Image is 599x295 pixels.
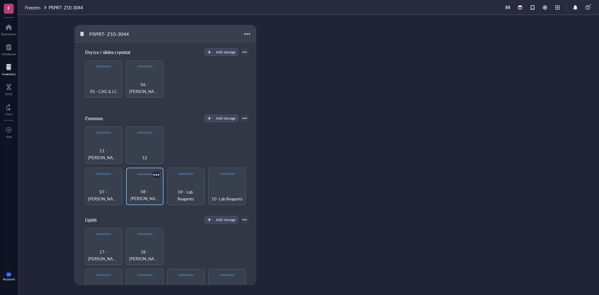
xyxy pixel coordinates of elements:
[88,248,119,262] span: 17 - [PERSON_NAME] et [PERSON_NAME]
[7,4,10,12] span: F
[204,115,238,122] button: Add storage
[25,4,47,11] a: Freezers
[216,49,236,55] div: Add storage
[1,32,17,36] div: Dashboard
[5,82,12,96] a: DNA
[129,81,161,95] span: 06 - [PERSON_NAME]
[90,88,117,95] span: 05 - CAG & LC
[170,189,202,202] span: 09 - Lab Reagents
[82,215,120,224] div: Lipids
[204,48,238,56] button: Add storage
[82,48,133,57] div: Dry ice / slides cryostat
[142,154,147,161] span: 12
[5,92,12,96] div: DNA
[2,42,16,56] a: Notebook
[88,147,119,161] span: 11 - [PERSON_NAME]
[129,248,161,262] span: 18 - [PERSON_NAME]
[216,116,236,121] div: Add storage
[216,217,236,223] div: Add storage
[6,135,12,139] div: Add
[25,4,41,11] span: Freezers
[2,72,16,76] div: Inventory
[86,29,132,39] div: PSPRT- Z10-3044
[49,4,84,11] a: PSPRT- Z10-3044
[88,189,119,202] span: 07 - [PERSON_NAME]
[204,216,238,224] button: Add storage
[82,114,120,123] div: Commun
[7,273,10,276] span: AA
[212,195,243,202] span: 10- Lab Reagents
[3,277,15,281] div: Account
[5,102,12,116] a: Core
[1,22,17,36] a: Dashboard
[2,62,16,76] a: Inventory
[5,112,12,116] div: Core
[2,52,16,56] div: Notebook
[129,188,160,202] span: 08 - [PERSON_NAME] et Fed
